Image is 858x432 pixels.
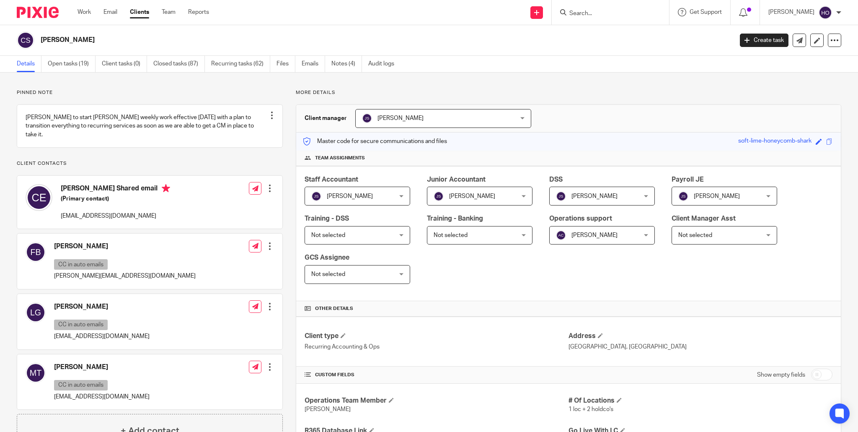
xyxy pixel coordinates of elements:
[434,191,444,201] img: svg%3E
[54,320,108,330] p: CC in auto emails
[26,302,46,323] img: svg%3E
[368,56,401,72] a: Audit logs
[377,115,424,121] span: [PERSON_NAME]
[162,184,170,193] i: Primary
[305,332,569,341] h4: Client type
[738,137,811,146] div: soft-lime-honeycomb-shark
[549,176,563,183] span: DSS
[556,191,566,201] img: svg%3E
[296,89,841,96] p: More details
[54,393,150,401] p: [EMAIL_ADDRESS][DOMAIN_NAME]
[17,56,41,72] a: Details
[130,8,149,16] a: Clients
[740,34,788,47] a: Create task
[61,184,170,195] h4: [PERSON_NAME] Shared email
[188,8,209,16] a: Reports
[569,396,832,405] h4: # Of Locations
[434,232,468,238] span: Not selected
[277,56,295,72] a: Files
[305,372,569,378] h4: CUSTOM FIELDS
[41,36,590,44] h2: [PERSON_NAME]
[17,31,34,49] img: svg%3E
[54,302,150,311] h4: [PERSON_NAME]
[26,184,52,211] img: svg%3E
[78,8,91,16] a: Work
[61,212,170,220] p: [EMAIL_ADDRESS][DOMAIN_NAME]
[54,272,196,280] p: [PERSON_NAME][EMAIL_ADDRESS][DOMAIN_NAME]
[54,380,108,390] p: CC in auto emails
[449,193,495,199] span: [PERSON_NAME]
[103,8,117,16] a: Email
[327,193,373,199] span: [PERSON_NAME]
[17,7,59,18] img: Pixie
[672,215,736,222] span: Client Manager Asst
[571,193,618,199] span: [PERSON_NAME]
[311,232,345,238] span: Not selected
[48,56,96,72] a: Open tasks (19)
[571,232,618,238] span: [PERSON_NAME]
[331,56,362,72] a: Notes (4)
[819,6,832,19] img: svg%3E
[768,8,814,16] p: [PERSON_NAME]
[54,242,196,251] h4: [PERSON_NAME]
[569,332,832,341] h4: Address
[211,56,270,72] a: Recurring tasks (62)
[26,242,46,262] img: svg%3E
[362,113,372,123] img: svg%3E
[305,396,569,405] h4: Operations Team Member
[315,305,353,312] span: Other details
[305,343,569,351] p: Recurring Accounting & Ops
[17,89,283,96] p: Pinned note
[153,56,205,72] a: Closed tasks (87)
[302,56,325,72] a: Emails
[311,271,345,277] span: Not selected
[315,155,365,161] span: Team assignments
[757,371,805,379] label: Show empty fields
[54,332,150,341] p: [EMAIL_ADDRESS][DOMAIN_NAME]
[305,215,349,222] span: Training - DSS
[672,176,704,183] span: Payroll JE
[26,363,46,383] img: svg%3E
[569,406,613,412] span: 1 loc + 2 holdco's
[305,114,347,122] h3: Client manager
[162,8,176,16] a: Team
[427,215,483,222] span: Training - Banking
[305,254,349,261] span: GCS Assignee
[569,10,644,18] input: Search
[549,215,612,222] span: Operations support
[569,343,832,351] p: [GEOGRAPHIC_DATA], [GEOGRAPHIC_DATA]
[305,406,351,412] span: [PERSON_NAME]
[678,191,688,201] img: svg%3E
[302,137,447,146] p: Master code for secure communications and files
[678,232,712,238] span: Not selected
[427,176,486,183] span: Junior Accountant
[17,160,283,167] p: Client contacts
[102,56,147,72] a: Client tasks (0)
[556,230,566,240] img: svg%3E
[305,176,358,183] span: Staff Accountant
[690,9,722,15] span: Get Support
[694,193,740,199] span: [PERSON_NAME]
[54,259,108,270] p: CC in auto emails
[311,191,321,201] img: svg%3E
[61,195,170,203] h5: (Primary contact)
[54,363,150,372] h4: [PERSON_NAME]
